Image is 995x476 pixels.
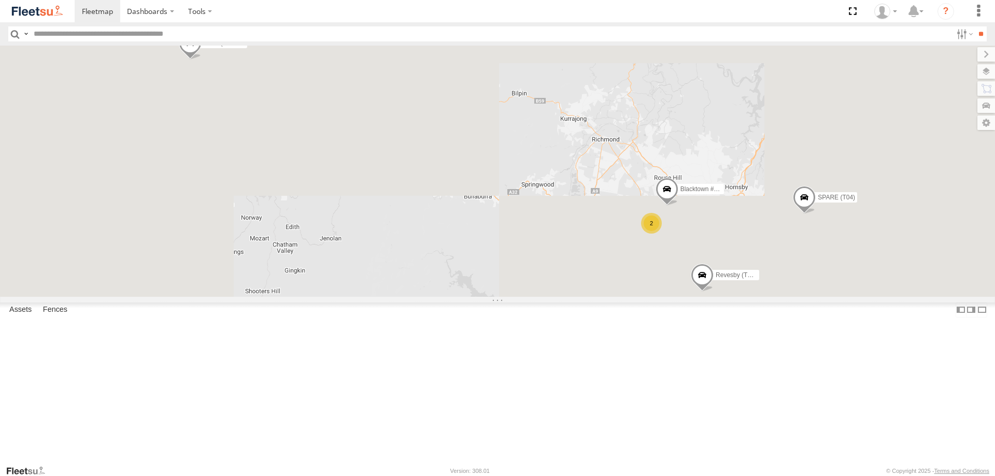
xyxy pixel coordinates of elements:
[450,468,490,474] div: Version: 308.01
[818,194,855,201] span: SPARE (T04)
[716,271,813,279] span: Revesby (T07 - [PERSON_NAME])
[10,4,64,18] img: fleetsu-logo-horizontal.svg
[22,26,30,41] label: Search Query
[937,3,954,20] i: ?
[680,185,791,193] span: Blacktown #2 (T05 - [PERSON_NAME])
[6,466,53,476] a: Visit our Website
[977,116,995,130] label: Map Settings
[38,302,73,317] label: Fences
[956,302,966,318] label: Dock Summary Table to the Left
[4,302,37,317] label: Assets
[204,39,292,47] span: Rural (T08 - [PERSON_NAME])
[641,213,662,234] div: 2
[934,468,989,474] a: Terms and Conditions
[966,302,976,318] label: Dock Summary Table to the Right
[886,468,989,474] div: © Copyright 2025 -
[977,302,987,318] label: Hide Summary Table
[953,26,975,41] label: Search Filter Options
[871,4,901,19] div: Mark Abell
